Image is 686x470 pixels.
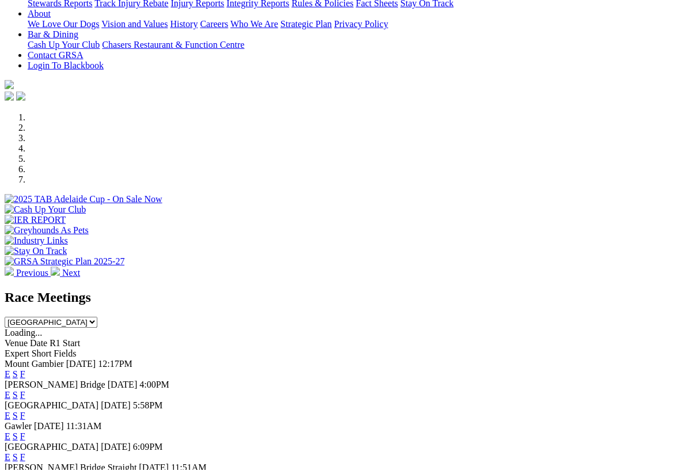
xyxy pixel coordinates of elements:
[200,19,228,29] a: Careers
[101,400,131,410] span: [DATE]
[28,40,681,50] div: Bar & Dining
[34,421,64,431] span: [DATE]
[5,348,29,358] span: Expert
[334,19,388,29] a: Privacy Policy
[28,50,83,60] a: Contact GRSA
[5,92,14,101] img: facebook.svg
[5,452,10,462] a: E
[66,359,96,369] span: [DATE]
[13,452,18,462] a: S
[5,369,10,379] a: E
[62,268,80,278] span: Next
[5,390,10,400] a: E
[5,256,124,267] img: GRSA Strategic Plan 2025-27
[133,400,163,410] span: 5:58PM
[170,19,198,29] a: History
[20,369,25,379] a: F
[66,421,102,431] span: 11:31AM
[20,411,25,420] a: F
[133,442,163,452] span: 6:09PM
[20,431,25,441] a: F
[5,442,98,452] span: [GEOGRAPHIC_DATA]
[28,19,681,29] div: About
[28,9,51,18] a: About
[5,225,89,236] img: Greyhounds As Pets
[281,19,332,29] a: Strategic Plan
[101,19,168,29] a: Vision and Values
[5,421,32,431] span: Gawler
[5,328,42,338] span: Loading...
[5,400,98,410] span: [GEOGRAPHIC_DATA]
[28,60,104,70] a: Login To Blackbook
[5,338,28,348] span: Venue
[13,390,18,400] a: S
[50,338,80,348] span: R1 Start
[5,359,64,369] span: Mount Gambier
[5,267,14,276] img: chevron-left-pager-white.svg
[30,338,47,348] span: Date
[20,452,25,462] a: F
[5,246,67,256] img: Stay On Track
[16,268,48,278] span: Previous
[230,19,278,29] a: Who We Are
[5,268,51,278] a: Previous
[5,431,10,441] a: E
[5,380,105,389] span: [PERSON_NAME] Bridge
[13,411,18,420] a: S
[16,92,25,101] img: twitter.svg
[102,40,244,50] a: Chasers Restaurant & Function Centre
[51,268,80,278] a: Next
[20,390,25,400] a: F
[5,80,14,89] img: logo-grsa-white.png
[139,380,169,389] span: 4:00PM
[5,215,66,225] img: IER REPORT
[13,431,18,441] a: S
[5,194,162,204] img: 2025 TAB Adelaide Cup - On Sale Now
[98,359,132,369] span: 12:17PM
[13,369,18,379] a: S
[5,204,86,215] img: Cash Up Your Club
[108,380,138,389] span: [DATE]
[101,442,131,452] span: [DATE]
[5,290,681,305] h2: Race Meetings
[28,40,100,50] a: Cash Up Your Club
[32,348,52,358] span: Short
[28,29,78,39] a: Bar & Dining
[5,236,68,246] img: Industry Links
[51,267,60,276] img: chevron-right-pager-white.svg
[28,19,99,29] a: We Love Our Dogs
[54,348,76,358] span: Fields
[5,411,10,420] a: E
